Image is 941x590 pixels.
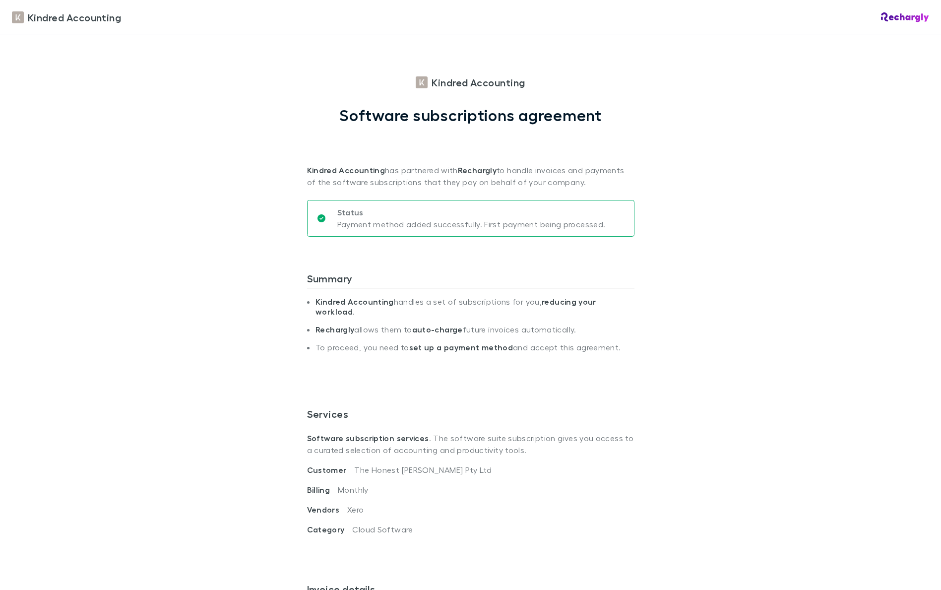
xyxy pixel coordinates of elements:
span: Kindred Accounting [28,10,121,25]
span: Customer [307,465,355,475]
img: Kindred Accounting's Logo [416,76,428,88]
span: Kindred Accounting [432,75,525,90]
span: Xero [347,505,364,514]
p: has partnered with to handle invoices and payments of the software subscriptions that they pay on... [307,125,634,188]
img: Rechargly Logo [881,12,929,22]
p: . The software suite subscription gives you access to a curated selection of accounting and produ... [307,424,634,464]
strong: set up a payment method [409,342,513,352]
img: Kindred Accounting's Logo [12,11,24,23]
li: handles a set of subscriptions for you, . [315,297,634,325]
strong: Kindred Accounting [307,165,385,175]
li: To proceed, you need to and accept this agreement. [315,342,634,360]
span: The Honest [PERSON_NAME] Pty Ltd [354,465,492,474]
p: Payment method added successfully. First payment being processed. [337,218,606,230]
span: Cloud Software [352,524,413,534]
h3: Summary [307,272,634,288]
span: Category [307,524,353,534]
strong: Software subscription services [307,433,429,443]
strong: Rechargly [458,165,497,175]
span: Billing [307,485,338,495]
span: Monthly [338,485,369,494]
p: Status [337,206,606,218]
strong: Kindred Accounting [315,297,394,307]
strong: auto-charge [412,325,463,334]
iframe: Intercom live chat [907,556,931,580]
h1: Software subscriptions agreement [339,106,602,125]
span: Vendors [307,505,348,515]
li: allows them to future invoices automatically. [315,325,634,342]
strong: Rechargly [315,325,354,334]
h3: Services [307,408,634,424]
strong: reducing your workload [315,297,596,317]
